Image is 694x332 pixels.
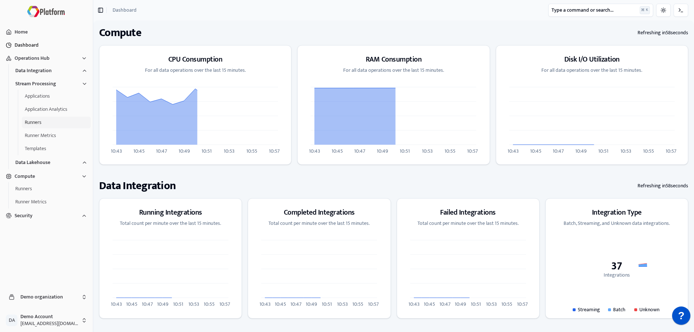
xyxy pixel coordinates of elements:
[111,147,122,155] tspan: 10:43
[343,67,444,74] p: For all data operations over the last 15 minutes.
[486,300,497,308] tspan: 10:53
[133,147,145,155] tspan: 10:45
[275,300,286,308] tspan: 10:45
[3,171,90,182] button: Compute
[353,300,364,308] tspan: 10:55
[366,54,422,65] h3: RAM Consumption
[145,67,246,74] p: For all data operations over the last 15 minutes.
[99,26,141,39] h1: Compute
[99,179,176,192] h1: Data Integration
[306,300,317,308] tspan: 10:49
[668,303,694,332] iframe: JSD widget
[156,147,167,155] tspan: 10:47
[15,80,56,87] span: Stream Processing
[20,320,78,327] span: [EMAIL_ADDRESS][DOMAIN_NAME]
[444,147,455,155] tspan: 10:55
[592,207,642,218] h3: Integration Type
[22,117,91,128] button: Runners
[322,300,332,308] tspan: 10:51
[3,210,90,222] button: Security
[368,300,379,308] tspan: 10:57
[467,147,478,155] tspan: 10:57
[552,7,613,14] span: Type a command or search...
[377,147,388,155] tspan: 10:49
[439,300,450,308] tspan: 10:47
[12,183,90,195] button: Runners
[638,28,688,38] span: Refreshing in 58 seconds
[638,181,688,191] span: Refreshing in 58 seconds
[575,147,586,155] tspan: 10:49
[15,55,50,62] span: Operations Hub
[173,300,183,308] tspan: 10:51
[422,147,433,155] tspan: 10:53
[552,147,564,155] tspan: 10:47
[15,173,35,180] span: Compute
[139,207,202,218] h3: Running Integrations
[354,147,365,155] tspan: 10:47
[22,90,91,102] button: Applications
[12,65,90,77] button: Data Integration
[111,300,122,308] tspan: 10:43
[268,220,370,227] p: Total count per minute over the last 15 minutes.
[598,147,608,155] tspan: 10:51
[3,288,90,306] button: Demo organization
[440,207,496,218] h3: Failed Integrations
[309,147,320,155] tspan: 10:43
[120,220,221,227] p: Total count per minute over the last 15 minutes.
[507,147,518,155] tspan: 10:43
[20,294,78,300] span: Demo organization
[573,306,600,313] div: Streaming
[603,306,630,313] div: Batch
[290,300,302,308] tspan: 10:47
[188,300,199,308] tspan: 10:53
[424,300,435,308] tspan: 10:45
[455,300,466,308] tspan: 10:49
[15,159,50,166] span: Data Lakehouse
[22,143,91,155] button: Templates
[126,300,137,308] tspan: 10:45
[219,300,230,308] tspan: 10:57
[548,4,653,17] button: Type a command or search...⌘K
[611,257,622,275] tspan: 37
[179,147,190,155] tspan: 10:49
[604,271,630,279] tspan: Integrations
[3,26,90,38] button: Home
[269,147,280,155] tspan: 10:57
[12,78,90,90] button: Stream Processing
[168,54,223,65] h3: CPU Consumption
[501,300,512,308] tspan: 10:55
[620,147,631,155] tspan: 10:53
[12,196,90,208] button: Runner Metrics
[22,103,91,115] button: Application Analytics
[284,207,355,218] h3: Completed Integrations
[666,147,677,155] tspan: 10:57
[400,147,410,155] tspan: 10:51
[471,300,481,308] tspan: 10:51
[417,220,519,227] p: Total count per minute over the last 15 minutes.
[3,39,90,51] button: Dashboard
[15,67,52,74] span: Data Integration
[246,147,257,155] tspan: 10:55
[332,147,343,155] tspan: 10:45
[113,7,137,14] a: Dashboard
[204,300,215,308] tspan: 10:55
[6,315,17,326] span: D A
[224,147,235,155] tspan: 10:53
[20,313,78,320] span: Demo Account
[3,52,90,64] button: Operations Hub
[142,300,153,308] tspan: 10:47
[22,130,91,141] button: Runner Metrics
[408,300,419,308] tspan: 10:43
[113,7,137,14] nav: breadcrumb
[337,300,348,308] tspan: 10:53
[15,212,32,219] span: Security
[517,300,528,308] tspan: 10:57
[12,157,90,168] button: Data Lakehouse
[643,147,654,155] tspan: 10:55
[3,312,90,329] button: DADemo Account[EMAIL_ADDRESS][DOMAIN_NAME]
[157,300,168,308] tspan: 10:49
[633,306,660,313] div: Unknown
[530,147,541,155] tspan: 10:45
